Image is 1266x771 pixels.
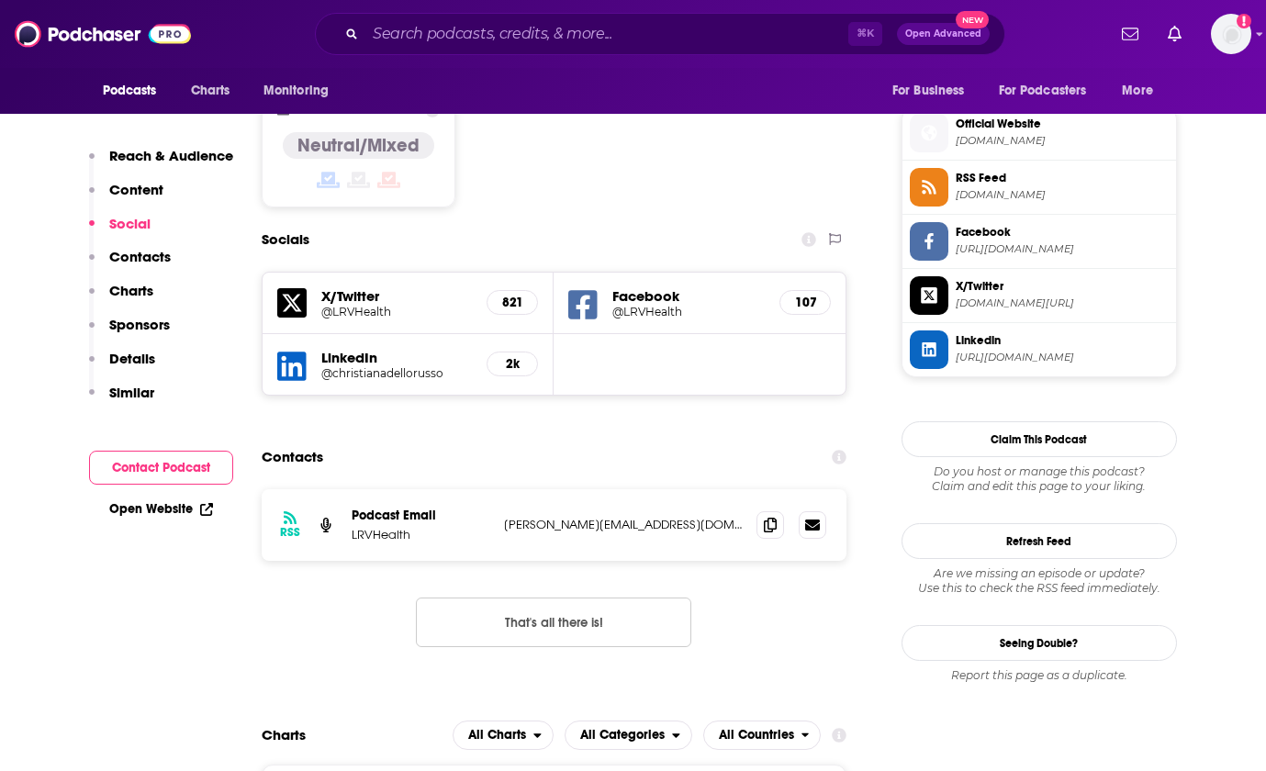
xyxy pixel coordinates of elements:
button: open menu [251,73,353,108]
button: open menu [453,721,554,750]
button: open menu [987,73,1114,108]
span: RSS Feed [956,170,1169,186]
p: Reach & Audience [109,147,233,164]
p: LRVHealth [352,527,489,542]
input: Search podcasts, credits, & more... [365,19,848,49]
button: open menu [703,721,822,750]
a: Official Website[DOMAIN_NAME] [910,114,1169,152]
a: Facebook[URL][DOMAIN_NAME] [910,222,1169,261]
button: Charts [89,282,153,316]
a: Show notifications dropdown [1115,18,1146,50]
h2: Socials [262,222,309,257]
a: Show notifications dropdown [1160,18,1189,50]
span: Official Website [956,116,1169,132]
span: Monitoring [263,78,329,104]
p: Sponsors [109,316,170,333]
h5: Facebook [612,287,765,305]
span: Facebook [956,224,1169,240]
span: More [1122,78,1153,104]
button: Sponsors [89,316,170,350]
button: Contact Podcast [89,451,233,485]
button: open menu [879,73,988,108]
span: ⌘ K [848,22,882,46]
div: Claim and edit this page to your liking. [902,464,1177,494]
button: open menu [90,73,181,108]
p: Details [109,350,155,367]
h4: Neutral/Mixed [297,134,420,157]
p: Contacts [109,248,171,265]
a: Open Website [109,501,213,517]
a: RSS Feed[DOMAIN_NAME] [910,168,1169,207]
span: Podcasts [103,78,157,104]
span: For Podcasters [999,78,1087,104]
span: Logged in as notablypr [1211,14,1251,54]
span: For Business [892,78,965,104]
h5: 107 [795,295,815,310]
span: Do you host or manage this podcast? [902,464,1177,479]
button: Claim This Podcast [902,421,1177,457]
a: Seeing Double? [902,625,1177,661]
h2: Contacts [262,440,323,475]
button: Nothing here. [416,598,691,647]
button: Reach & Audience [89,147,233,181]
p: Similar [109,384,154,401]
button: open menu [1109,73,1176,108]
h5: X/Twitter [321,287,473,305]
button: Content [89,181,163,215]
h2: Charts [262,726,306,743]
h5: 2k [502,356,522,372]
span: https://www.linkedin.com/in/christianadellorusso [956,351,1169,364]
a: X/Twitter[DOMAIN_NAME][URL] [910,276,1169,315]
span: New [956,11,989,28]
a: @LRVHealth [612,305,765,318]
button: open menu [565,721,692,750]
button: Social [89,215,151,249]
p: Podcast Email [352,508,489,523]
span: All Charts [468,729,526,742]
p: Content [109,181,163,198]
h2: Categories [565,721,692,750]
img: Podchaser - Follow, Share and Rate Podcasts [15,17,191,51]
svg: Add a profile image [1237,14,1251,28]
span: Linkedin [956,332,1169,349]
span: Charts [191,78,230,104]
span: All Categories [580,729,665,742]
h2: Platforms [453,721,554,750]
span: twitter.com/LRVHealth [956,296,1169,310]
span: Open Advanced [905,29,981,39]
button: Similar [89,384,154,418]
a: Charts [179,73,241,108]
h2: Countries [703,721,822,750]
div: Are we missing an episode or update? Use this to check the RSS feed immediately. [902,566,1177,596]
span: feeds.buzzsprout.com [956,188,1169,202]
button: Details [89,350,155,384]
button: Show profile menu [1211,14,1251,54]
img: User Profile [1211,14,1251,54]
span: lrvhealth.com [956,134,1169,148]
span: X/Twitter [956,278,1169,295]
p: [PERSON_NAME][EMAIL_ADDRESS][DOMAIN_NAME] [504,517,743,532]
button: Contacts [89,248,171,282]
a: @LRVHealth [321,305,473,318]
h3: RSS [280,525,300,540]
button: Refresh Feed [902,523,1177,559]
span: All Countries [719,729,794,742]
div: Report this page as a duplicate. [902,668,1177,683]
span: https://www.facebook.com/LRVHealth [956,242,1169,256]
button: Open AdvancedNew [897,23,990,45]
a: Linkedin[URL][DOMAIN_NAME] [910,330,1169,369]
p: Social [109,215,151,232]
a: @christianadellorusso [321,366,473,380]
p: Charts [109,282,153,299]
div: Search podcasts, credits, & more... [315,13,1005,55]
h5: LinkedIn [321,349,473,366]
h5: 821 [502,295,522,310]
